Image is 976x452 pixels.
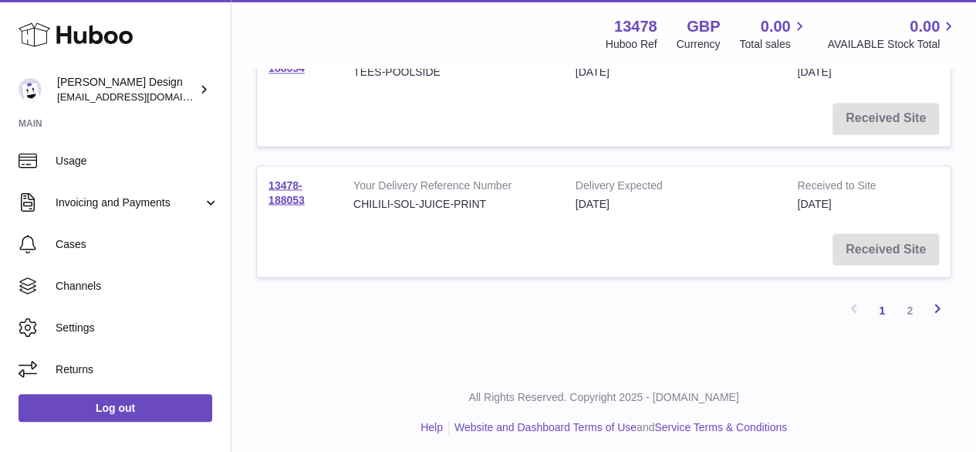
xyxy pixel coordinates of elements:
[56,321,219,335] span: Settings
[268,47,305,74] a: 13478-188054
[56,237,219,252] span: Cases
[576,178,775,196] strong: Delivery Expected
[797,178,899,196] strong: Received to Site
[244,389,964,404] p: All Rights Reserved. Copyright 2025 - [DOMAIN_NAME]
[868,296,896,324] a: 1
[896,296,924,324] a: 2
[606,37,657,52] div: Huboo Ref
[56,279,219,294] span: Channels
[353,196,552,211] div: CHILILI-SOL-JUICE-PRINT
[797,66,831,78] span: [DATE]
[739,37,808,52] span: Total sales
[576,65,775,80] div: [DATE]
[268,178,305,206] a: 13478-188053
[827,16,957,52] a: 0.00 AVAILABLE Stock Total
[827,37,957,52] span: AVAILABLE Stock Total
[454,420,637,433] a: Website and Dashboard Terms of Use
[56,195,203,210] span: Invoicing and Payments
[56,362,219,377] span: Returns
[576,196,775,211] div: [DATE]
[687,16,720,37] strong: GBP
[677,37,721,52] div: Currency
[19,394,212,422] a: Log out
[910,16,940,37] span: 0.00
[797,197,831,209] span: [DATE]
[57,75,196,104] div: [PERSON_NAME] Design
[353,178,552,196] strong: Your Delivery Reference Number
[19,78,42,101] img: internalAdmin-13478@internal.huboo.com
[353,65,552,80] div: TEES-POOLSIDE
[449,420,787,434] li: and
[761,16,791,37] span: 0.00
[57,90,227,103] span: [EMAIL_ADDRESS][DOMAIN_NAME]
[56,154,219,168] span: Usage
[614,16,657,37] strong: 13478
[739,16,808,52] a: 0.00 Total sales
[420,420,443,433] a: Help
[654,420,787,433] a: Service Terms & Conditions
